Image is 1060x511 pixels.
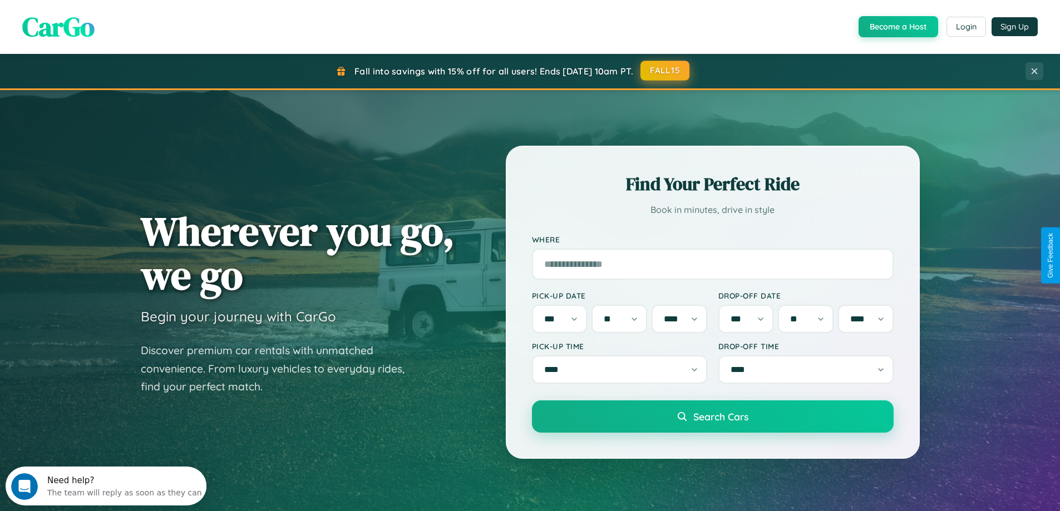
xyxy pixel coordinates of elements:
[532,172,894,196] h2: Find Your Perfect Ride
[532,291,707,300] label: Pick-up Date
[532,341,707,351] label: Pick-up Time
[532,400,894,433] button: Search Cars
[11,473,38,500] iframe: Intercom live chat
[532,202,894,218] p: Book in minutes, drive in style
[141,308,336,325] h3: Begin your journey with CarGo
[42,18,196,30] div: The team will reply as soon as they can
[718,291,894,300] label: Drop-off Date
[946,17,986,37] button: Login
[532,235,894,244] label: Where
[992,17,1038,36] button: Sign Up
[6,467,206,505] iframe: Intercom live chat discovery launcher
[354,66,633,77] span: Fall into savings with 15% off for all users! Ends [DATE] 10am PT.
[1047,233,1054,278] div: Give Feedback
[4,4,207,35] div: Open Intercom Messenger
[693,410,748,423] span: Search Cars
[718,341,894,351] label: Drop-off Time
[141,209,455,297] h1: Wherever you go, we go
[859,16,938,37] button: Become a Host
[141,341,419,396] p: Discover premium car rentals with unmatched convenience. From luxury vehicles to everyday rides, ...
[42,9,196,18] div: Need help?
[22,8,95,45] span: CarGo
[640,61,689,81] button: FALL15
